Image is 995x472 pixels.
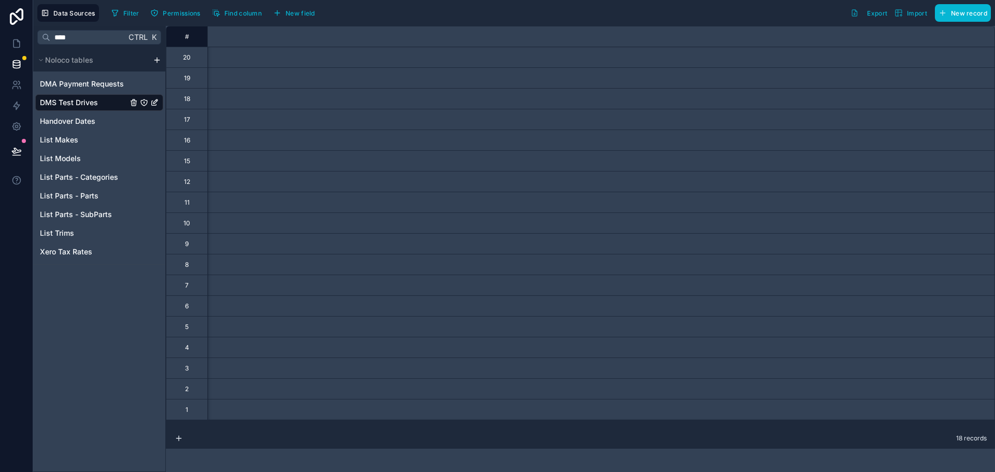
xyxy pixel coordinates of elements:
[184,198,190,207] div: 11
[150,34,158,41] span: K
[208,5,265,21] button: Find column
[183,53,191,62] div: 20
[37,4,99,22] button: Data Sources
[286,9,315,17] span: New field
[184,178,190,186] div: 12
[185,364,189,373] div: 3
[184,116,190,124] div: 17
[907,9,927,17] span: Import
[891,4,931,22] button: Import
[183,219,190,227] div: 10
[185,385,189,393] div: 2
[123,9,139,17] span: Filter
[185,261,189,269] div: 8
[184,157,190,165] div: 15
[184,136,190,145] div: 16
[147,5,208,21] a: Permissions
[185,302,189,310] div: 6
[186,406,188,414] div: 1
[185,281,189,290] div: 7
[185,240,189,248] div: 9
[53,9,95,17] span: Data Sources
[107,5,143,21] button: Filter
[935,4,991,22] button: New record
[867,9,887,17] span: Export
[956,434,987,442] span: 18 records
[185,323,189,331] div: 5
[174,33,200,40] div: #
[224,9,262,17] span: Find column
[184,74,190,82] div: 19
[147,5,204,21] button: Permissions
[127,31,149,44] span: Ctrl
[184,95,190,103] div: 18
[185,344,189,352] div: 4
[269,5,319,21] button: New field
[951,9,987,17] span: New record
[163,9,200,17] span: Permissions
[847,4,891,22] button: Export
[931,4,991,22] a: New record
